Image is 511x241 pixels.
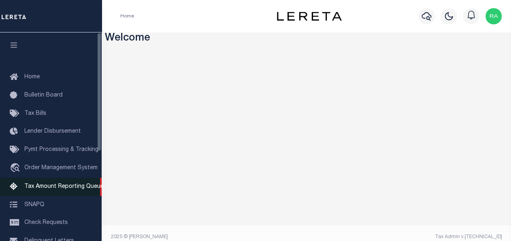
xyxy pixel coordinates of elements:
span: Order Management System [24,165,98,171]
h3: Welcome [105,32,508,45]
span: Tax Bills [24,111,46,116]
span: Home [24,74,40,80]
li: Home [120,13,134,20]
div: 2025 © [PERSON_NAME]. [105,233,307,241]
span: Check Requests [24,220,68,226]
span: Pymt Processing & Tracking [24,147,98,153]
i: travel_explore [10,163,23,174]
div: Tax Admin v.[TECHNICAL_ID] [313,233,502,241]
span: Bulletin Board [24,93,63,98]
span: Tax Amount Reporting Queue [24,184,104,189]
span: Lender Disbursement [24,129,81,134]
span: SNAPQ [24,202,44,207]
img: logo-dark.svg [277,12,342,21]
img: svg+xml;base64,PHN2ZyB4bWxucz0iaHR0cDovL3d3dy53My5vcmcvMjAwMC9zdmciIHBvaW50ZXItZXZlbnRzPSJub25lIi... [485,8,502,24]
